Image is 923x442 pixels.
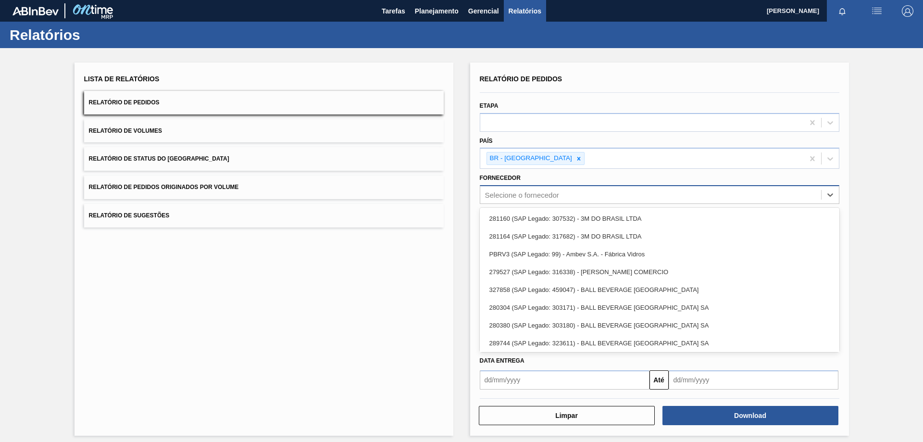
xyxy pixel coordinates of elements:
[669,370,838,390] input: dd/mm/yyyy
[480,210,839,227] div: 281160 (SAP Legado: 307532) - 3M DO BRASIL LTDA
[480,175,521,181] label: Fornecedor
[480,227,839,245] div: 281164 (SAP Legado: 317682) - 3M DO BRASIL LTDA
[902,5,913,17] img: Logout
[485,191,559,199] div: Selecione o fornecedor
[480,102,499,109] label: Etapa
[480,299,839,316] div: 280304 (SAP Legado: 303171) - BALL BEVERAGE [GEOGRAPHIC_DATA] SA
[84,176,444,199] button: Relatório de Pedidos Originados por Volume
[509,5,541,17] span: Relatórios
[480,334,839,352] div: 289744 (SAP Legado: 323611) - BALL BEVERAGE [GEOGRAPHIC_DATA] SA
[479,406,655,425] button: Limpar
[468,5,499,17] span: Gerencial
[89,99,160,106] span: Relatório de Pedidos
[827,4,858,18] button: Notificações
[649,370,669,390] button: Até
[480,263,839,281] div: 279527 (SAP Legado: 316338) - [PERSON_NAME] COMERCIO
[382,5,405,17] span: Tarefas
[480,316,839,334] div: 280380 (SAP Legado: 303180) - BALL BEVERAGE [GEOGRAPHIC_DATA] SA
[89,155,229,162] span: Relatório de Status do [GEOGRAPHIC_DATA]
[415,5,459,17] span: Planejamento
[480,281,839,299] div: 327858 (SAP Legado: 459047) - BALL BEVERAGE [GEOGRAPHIC_DATA]
[480,370,649,390] input: dd/mm/yyyy
[84,119,444,143] button: Relatório de Volumes
[84,91,444,114] button: Relatório de Pedidos
[89,127,162,134] span: Relatório de Volumes
[84,75,160,83] span: Lista de Relatórios
[480,245,839,263] div: PBRV3 (SAP Legado: 99) - Ambev S.A. - Fábrica Vidros
[480,357,524,364] span: Data entrega
[84,147,444,171] button: Relatório de Status do [GEOGRAPHIC_DATA]
[10,29,180,40] h1: Relatórios
[487,152,574,164] div: BR - [GEOGRAPHIC_DATA]
[12,7,59,15] img: TNhmsLtSVTkK8tSr43FrP2fwEKptu5GPRR3wAAAABJRU5ErkJggg==
[480,75,562,83] span: Relatório de Pedidos
[89,184,239,190] span: Relatório de Pedidos Originados por Volume
[662,406,838,425] button: Download
[84,204,444,227] button: Relatório de Sugestões
[89,212,170,219] span: Relatório de Sugestões
[871,5,883,17] img: userActions
[480,138,493,144] label: País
